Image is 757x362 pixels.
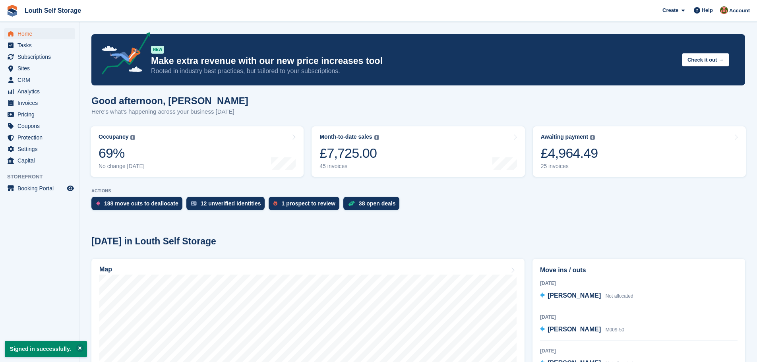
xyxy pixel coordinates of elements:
[541,134,589,140] div: Awaiting payment
[4,183,75,194] a: menu
[269,197,343,214] a: 1 prospect to review
[312,126,525,177] a: Month-to-date sales £7,725.00 45 invoices
[540,325,624,335] a: [PERSON_NAME] M009-50
[540,265,738,275] h2: Move ins / outs
[151,55,676,67] p: Make extra revenue with our new price increases tool
[17,143,65,155] span: Settings
[130,135,135,140] img: icon-info-grey-7440780725fd019a000dd9b08b2336e03edf1995a4989e88bcd33f0948082b44.svg
[540,280,738,287] div: [DATE]
[66,184,75,193] a: Preview store
[4,51,75,62] a: menu
[4,63,75,74] a: menu
[662,6,678,14] span: Create
[17,109,65,120] span: Pricing
[99,266,112,273] h2: Map
[319,134,372,140] div: Month-to-date sales
[91,126,304,177] a: Occupancy 69% No change [DATE]
[91,236,216,247] h2: [DATE] in Louth Self Storage
[17,28,65,39] span: Home
[4,143,75,155] a: menu
[4,86,75,97] a: menu
[95,32,151,77] img: price-adjustments-announcement-icon-8257ccfd72463d97f412b2fc003d46551f7dbcb40ab6d574587a9cd5c0d94...
[541,145,598,161] div: £4,964.49
[17,132,65,143] span: Protection
[343,197,404,214] a: 38 open deals
[606,327,624,333] span: M009-50
[319,145,379,161] div: £7,725.00
[548,326,601,333] span: [PERSON_NAME]
[99,134,128,140] div: Occupancy
[91,197,186,214] a: 188 move outs to deallocate
[541,163,598,170] div: 25 invoices
[17,183,65,194] span: Booking Portal
[4,132,75,143] a: menu
[273,201,277,206] img: prospect-51fa495bee0391a8d652442698ab0144808aea92771e9ea1ae160a38d050c398.svg
[548,292,601,299] span: [PERSON_NAME]
[91,107,248,116] p: Here's what's happening across your business [DATE]
[17,155,65,166] span: Capital
[104,200,178,207] div: 188 move outs to deallocate
[682,53,729,66] button: Check it out →
[151,67,676,75] p: Rooted in industry best practices, but tailored to your subscriptions.
[702,6,713,14] span: Help
[99,145,145,161] div: 69%
[4,74,75,85] a: menu
[21,4,84,17] a: Louth Self Storage
[348,201,355,206] img: deal-1b604bf984904fb50ccaf53a9ad4b4a5d6e5aea283cecdc64d6e3604feb123c2.svg
[17,120,65,132] span: Coupons
[7,173,79,181] span: Storefront
[540,314,738,321] div: [DATE]
[590,135,595,140] img: icon-info-grey-7440780725fd019a000dd9b08b2336e03edf1995a4989e88bcd33f0948082b44.svg
[359,200,396,207] div: 38 open deals
[540,291,633,301] a: [PERSON_NAME] Not allocated
[281,200,335,207] div: 1 prospect to review
[96,201,100,206] img: move_outs_to_deallocate_icon-f764333ba52eb49d3ac5e1228854f67142a1ed5810a6f6cc68b1a99e826820c5.svg
[4,120,75,132] a: menu
[151,46,164,54] div: NEW
[4,155,75,166] a: menu
[319,163,379,170] div: 45 invoices
[91,95,248,106] h1: Good afternoon, [PERSON_NAME]
[99,163,145,170] div: No change [DATE]
[191,201,197,206] img: verify_identity-adf6edd0f0f0b5bbfe63781bf79b02c33cf7c696d77639b501bdc392416b5a36.svg
[6,5,18,17] img: stora-icon-8386f47178a22dfd0bd8f6a31ec36ba5ce8667c1dd55bd0f319d3a0aa187defe.svg
[17,63,65,74] span: Sites
[4,109,75,120] a: menu
[5,341,87,357] p: Signed in successfully.
[17,74,65,85] span: CRM
[17,97,65,108] span: Invoices
[91,188,745,194] p: ACTIONS
[540,347,738,354] div: [DATE]
[17,51,65,62] span: Subscriptions
[374,135,379,140] img: icon-info-grey-7440780725fd019a000dd9b08b2336e03edf1995a4989e88bcd33f0948082b44.svg
[201,200,261,207] div: 12 unverified identities
[729,7,750,15] span: Account
[186,197,269,214] a: 12 unverified identities
[533,126,746,177] a: Awaiting payment £4,964.49 25 invoices
[17,40,65,51] span: Tasks
[720,6,728,14] img: Andy Smith
[17,86,65,97] span: Analytics
[4,28,75,39] a: menu
[606,293,633,299] span: Not allocated
[4,97,75,108] a: menu
[4,40,75,51] a: menu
